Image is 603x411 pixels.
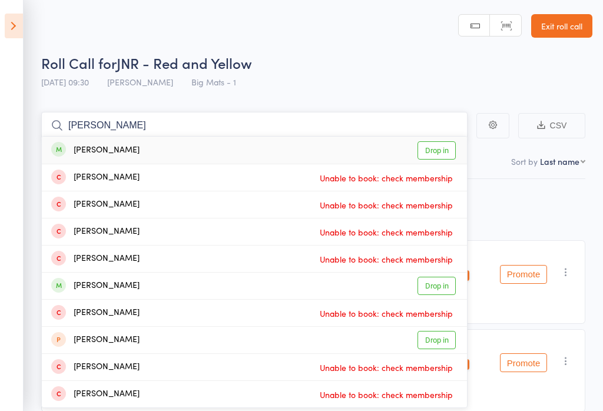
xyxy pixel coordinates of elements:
span: Unable to book: check membership [317,250,456,268]
button: Promote [500,353,547,372]
div: [PERSON_NAME] [51,252,140,266]
label: Sort by [511,155,538,167]
a: Exit roll call [531,14,592,38]
div: [PERSON_NAME] [51,306,140,320]
div: [PERSON_NAME] [51,144,140,157]
div: [PERSON_NAME] [51,171,140,184]
div: [PERSON_NAME] [51,225,140,238]
div: [PERSON_NAME] [51,387,140,401]
span: Unable to book: check membership [317,196,456,214]
a: Drop in [418,331,456,349]
span: [DATE] 09:30 [41,76,89,88]
a: Drop in [418,277,456,295]
span: [PERSON_NAME] [107,76,173,88]
div: [PERSON_NAME] [51,333,140,347]
span: Unable to book: check membership [317,169,456,187]
div: Last name [540,155,579,167]
span: Roll Call for [41,53,117,72]
button: Promote [500,265,547,284]
button: CSV [518,113,585,138]
span: Unable to book: check membership [317,304,456,322]
a: Drop in [418,141,456,160]
span: JNR - Red and Yellow [117,53,252,72]
div: [PERSON_NAME] [51,279,140,293]
span: Unable to book: check membership [317,386,456,403]
span: Unable to book: check membership [317,359,456,376]
div: [PERSON_NAME] [51,198,140,211]
div: [PERSON_NAME] [51,360,140,374]
input: Search by name [41,112,468,139]
span: Big Mats - 1 [191,76,236,88]
span: Unable to book: check membership [317,223,456,241]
